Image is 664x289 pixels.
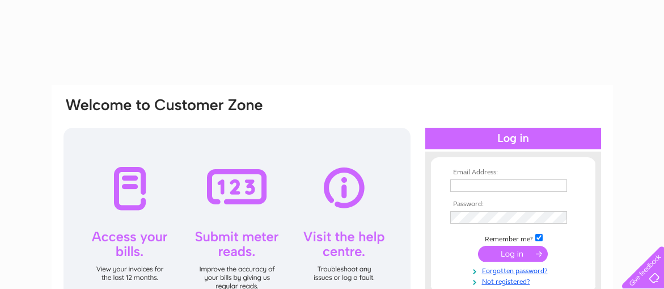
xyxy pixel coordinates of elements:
[447,169,579,177] th: Email Address:
[450,275,579,286] a: Not registered?
[447,232,579,244] td: Remember me?
[478,246,548,262] input: Submit
[450,265,579,275] a: Forgotten password?
[447,200,579,208] th: Password:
